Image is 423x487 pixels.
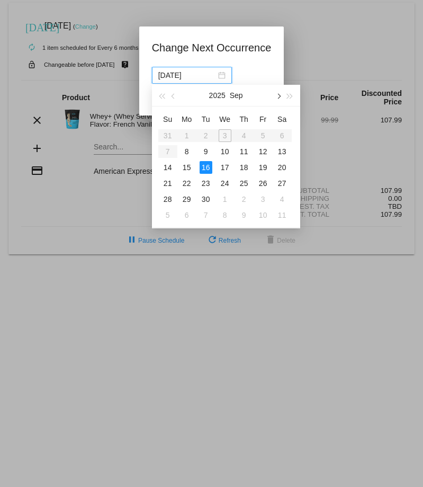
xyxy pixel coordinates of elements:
div: 27 [276,177,289,190]
td: 9/28/2025 [158,191,177,207]
td: 9/10/2025 [215,144,235,160]
button: Next month (PageDown) [272,85,284,106]
td: 9/18/2025 [235,160,254,175]
div: 29 [181,193,193,206]
div: 2 [238,193,250,206]
button: Last year (Control + left) [156,85,168,106]
th: Sun [158,111,177,128]
button: Sep [230,85,243,106]
div: 15 [181,161,193,174]
td: 9/29/2025 [177,191,196,207]
button: Next year (Control + right) [284,85,295,106]
td: 10/10/2025 [254,207,273,223]
div: 8 [219,209,231,222]
td: 9/24/2025 [215,175,235,191]
td: 9/14/2025 [158,160,177,175]
td: 9/11/2025 [235,144,254,160]
td: 9/9/2025 [196,144,215,160]
td: 9/19/2025 [254,160,273,175]
div: 16 [200,161,212,174]
div: 14 [161,161,174,174]
td: 10/11/2025 [273,207,292,223]
td: 9/30/2025 [196,191,215,207]
th: Tue [196,111,215,128]
div: 8 [181,145,193,158]
h1: Change Next Occurrence [152,39,272,56]
div: 4 [276,193,289,206]
td: 9/25/2025 [235,175,254,191]
td: 9/15/2025 [177,160,196,175]
td: 10/7/2025 [196,207,215,223]
td: 10/8/2025 [215,207,235,223]
div: 5 [161,209,174,222]
th: Wed [215,111,235,128]
td: 9/26/2025 [254,175,273,191]
div: 28 [161,193,174,206]
div: 17 [219,161,231,174]
div: 12 [257,145,269,158]
th: Sat [273,111,292,128]
td: 9/21/2025 [158,175,177,191]
td: 9/22/2025 [177,175,196,191]
div: 23 [200,177,212,190]
div: 1 [219,193,231,206]
button: Previous month (PageUp) [168,85,179,106]
div: 13 [276,145,289,158]
th: Mon [177,111,196,128]
div: 9 [200,145,212,158]
div: 11 [238,145,250,158]
div: 30 [200,193,212,206]
td: 10/3/2025 [254,191,273,207]
div: 18 [238,161,250,174]
td: 9/8/2025 [177,144,196,160]
td: 10/2/2025 [235,191,254,207]
div: 26 [257,177,269,190]
td: 10/4/2025 [273,191,292,207]
td: 9/20/2025 [273,160,292,175]
div: 24 [219,177,231,190]
div: 6 [181,209,193,222]
div: 7 [200,209,212,222]
td: 9/27/2025 [273,175,292,191]
th: Fri [254,111,273,128]
td: 10/5/2025 [158,207,177,223]
td: 9/12/2025 [254,144,273,160]
div: 10 [219,145,231,158]
div: 20 [276,161,289,174]
div: 22 [181,177,193,190]
td: 9/16/2025 [196,160,215,175]
div: 3 [257,193,269,206]
th: Thu [235,111,254,128]
div: 9 [238,209,250,222]
div: 21 [161,177,174,190]
div: 11 [276,209,289,222]
td: 9/17/2025 [215,160,235,175]
td: 10/9/2025 [235,207,254,223]
td: 10/1/2025 [215,191,235,207]
td: 10/6/2025 [177,207,196,223]
td: 9/23/2025 [196,175,215,191]
div: 10 [257,209,269,222]
button: 2025 [209,85,226,106]
div: 19 [257,161,269,174]
input: Select date [158,69,216,81]
td: 9/13/2025 [273,144,292,160]
div: 25 [238,177,250,190]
